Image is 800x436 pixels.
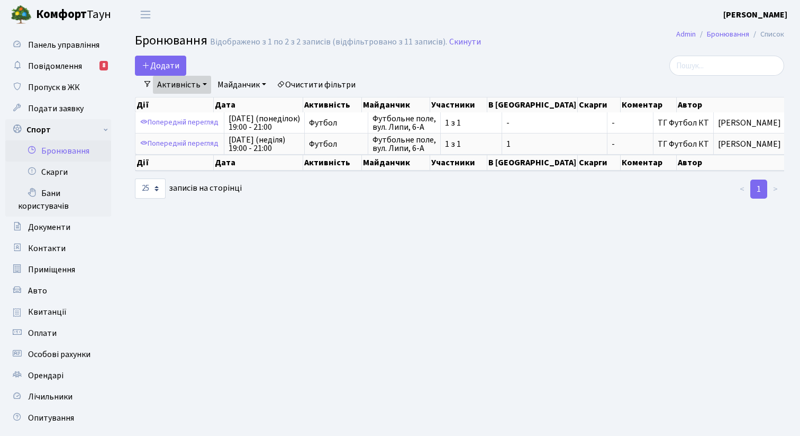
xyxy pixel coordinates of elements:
[28,391,72,403] span: Лічильники
[135,155,214,171] th: Дії
[210,37,447,47] div: Відображено з 1 по 2 з 2 записів (відфільтровано з 11 записів).
[723,9,787,21] b: [PERSON_NAME]
[5,119,111,140] a: Спорт
[309,140,363,148] span: Футбол
[660,23,800,46] nav: breadcrumb
[5,56,111,77] a: Повідомлення8
[430,155,487,171] th: Участники
[362,155,430,171] th: Майданчик
[28,306,67,318] span: Квитанції
[132,6,159,23] button: Переключити навігацію
[362,97,430,112] th: Майданчик
[612,119,649,127] span: -
[213,76,270,94] a: Майданчик
[5,183,111,217] a: Бани користувачів
[135,56,186,76] button: Додати
[309,119,363,127] span: Футбол
[718,140,781,148] span: [PERSON_NAME]
[5,407,111,429] a: Опитування
[5,217,111,238] a: Документи
[153,76,211,94] a: Активність
[214,97,303,112] th: Дата
[445,119,497,127] span: 1 з 1
[487,97,578,112] th: В [GEOGRAPHIC_DATA]
[28,103,84,114] span: Подати заявку
[5,301,111,323] a: Квитанції
[28,221,70,233] span: Документи
[303,97,362,112] th: Активність
[506,140,603,148] span: 1
[138,136,221,152] a: Попередній перегляд
[578,97,621,112] th: Скарги
[135,179,166,199] select: записів на сторінці
[28,39,99,51] span: Панель управління
[214,155,303,171] th: Дата
[5,259,111,280] a: Приміщення
[28,243,66,254] span: Контакти
[5,344,111,365] a: Особові рахунки
[676,29,696,40] a: Admin
[5,77,111,98] a: Пропуск в ЖК
[135,97,214,112] th: Дії
[28,327,57,339] span: Оплати
[578,155,621,171] th: Скарги
[28,60,82,72] span: Повідомлення
[138,114,221,131] a: Попередній перегляд
[135,179,242,199] label: записів на сторінці
[5,280,111,301] a: Авто
[372,114,436,131] span: Футбольне поле, вул. Липи, 6-А
[5,386,111,407] a: Лічильники
[272,76,360,94] a: Очистити фільтри
[11,4,32,25] img: logo.png
[445,140,497,148] span: 1 з 1
[5,140,111,162] a: Бронювання
[677,97,786,112] th: Автор
[5,162,111,183] a: Скарги
[506,119,603,127] span: -
[658,117,709,129] span: ТГ Футбол КТ
[229,114,300,131] span: [DATE] (понеділок) 19:00 - 21:00
[750,180,767,199] a: 1
[487,155,578,171] th: В [GEOGRAPHIC_DATA]
[28,412,74,424] span: Опитування
[723,8,787,21] a: [PERSON_NAME]
[669,56,784,76] input: Пошук...
[28,349,90,360] span: Особові рахунки
[718,119,781,127] span: [PERSON_NAME]
[28,285,47,297] span: Авто
[5,365,111,386] a: Орендарі
[749,29,784,40] li: Список
[99,61,108,70] div: 8
[5,98,111,119] a: Подати заявку
[621,97,677,112] th: Коментар
[621,155,677,171] th: Коментар
[303,155,362,171] th: Активність
[5,323,111,344] a: Оплати
[430,97,487,112] th: Участники
[229,136,300,153] span: [DATE] (неділя) 19:00 - 21:00
[707,29,749,40] a: Бронювання
[5,238,111,259] a: Контакти
[135,31,207,50] span: Бронювання
[449,37,481,47] a: Скинути
[612,140,649,148] span: -
[36,6,111,24] span: Таун
[677,155,786,171] th: Автор
[5,34,111,56] a: Панель управління
[372,136,436,153] span: Футбольне поле, вул. Липи, 6-А
[36,6,87,23] b: Комфорт
[28,264,75,275] span: Приміщення
[658,138,709,150] span: ТГ Футбол КТ
[28,82,80,93] span: Пропуск в ЖК
[28,370,63,381] span: Орендарі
